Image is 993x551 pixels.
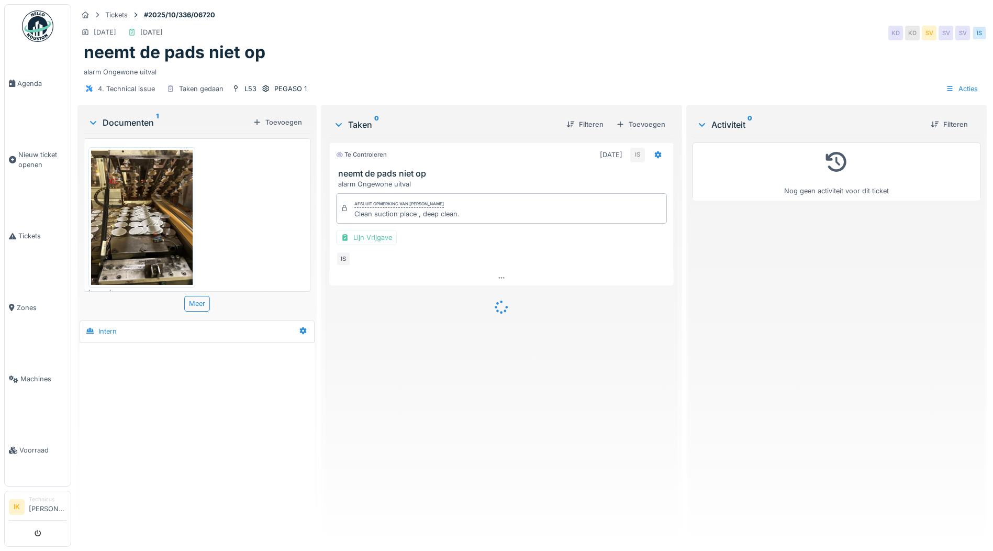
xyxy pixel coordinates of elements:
[22,10,53,42] img: Badge_color-CXgf-gQk.svg
[244,84,256,94] div: L53
[156,116,159,129] sup: 1
[84,63,980,77] div: alarm Ongewone uitval
[600,150,622,160] div: [DATE]
[5,119,71,201] a: Nieuw ticket openen
[888,26,903,40] div: KD
[18,231,66,241] span: Tickets
[939,26,953,40] div: SV
[29,495,66,503] div: Technicus
[699,147,974,196] div: Nog geen activiteit voor dit ticket
[612,117,670,131] div: Toevoegen
[922,26,936,40] div: SV
[91,150,193,285] img: pqkxcwde0totbjqbxh245papeioo
[905,26,920,40] div: KD
[140,27,163,37] div: [DATE]
[338,179,669,189] div: alarm Ongewone uitval
[333,118,558,131] div: Taken
[697,118,922,131] div: Activiteit
[374,118,379,131] sup: 0
[955,26,970,40] div: SV
[336,230,397,245] div: Lijn Vrijgave
[249,115,306,129] div: Toevoegen
[927,117,972,131] div: Filteren
[105,10,128,20] div: Tickets
[5,48,71,119] a: Agenda
[5,344,71,415] a: Machines
[179,84,224,94] div: Taken gedaan
[98,84,155,94] div: 4. Technical issue
[88,288,195,297] div: image.jpg
[5,415,71,486] a: Voorraad
[354,209,460,219] div: Clean suction place , deep clean.
[18,150,66,170] span: Nieuw ticket openen
[9,495,66,521] a: IK Technicus[PERSON_NAME]
[941,81,983,96] div: Acties
[5,201,71,272] a: Tickets
[562,117,608,131] div: Filteren
[354,201,444,208] div: Afsluit opmerking van [PERSON_NAME]
[5,272,71,343] a: Zones
[88,116,249,129] div: Documenten
[17,303,66,313] span: Zones
[29,495,66,518] li: [PERSON_NAME]
[274,84,307,94] div: PEGASO 1
[184,296,210,311] div: Meer
[747,118,752,131] sup: 0
[630,148,645,162] div: IS
[94,27,116,37] div: [DATE]
[972,26,987,40] div: IS
[20,374,66,384] span: Machines
[19,445,66,455] span: Voorraad
[17,79,66,89] span: Agenda
[336,150,387,159] div: Te controleren
[336,251,351,266] div: IS
[84,42,265,62] h1: neemt de pads niet op
[338,169,669,179] h3: neemt de pads niet op
[9,499,25,515] li: IK
[98,326,117,336] div: Intern
[140,10,219,20] strong: #2025/10/336/06720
